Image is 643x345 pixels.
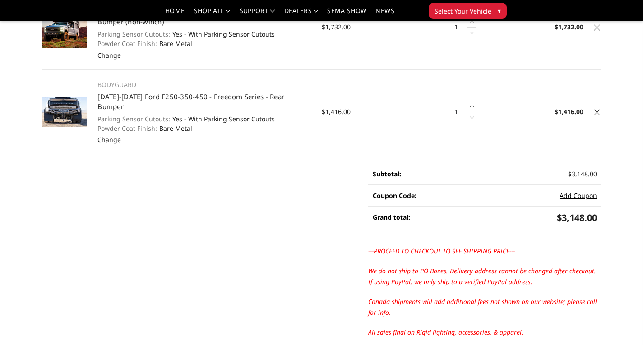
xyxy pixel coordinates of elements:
[555,107,583,116] strong: $1,416.00
[555,23,583,31] strong: $1,732.00
[498,6,501,15] span: ▾
[598,302,643,345] iframe: Chat Widget
[375,8,394,21] a: News
[42,6,87,48] img: 2023-2025 Ford F250-350 - Freedom Series - Base Front Bumper (non-winch)
[284,8,319,21] a: Dealers
[97,92,284,111] a: [DATE]-[DATE] Ford F250-350-450 - Freedom Series - Rear Bumper
[97,135,121,144] a: Change
[97,124,312,133] dd: Bare Metal
[373,170,401,178] strong: Subtotal:
[368,296,601,318] p: Canada shipments will add additional fees not shown on our website; please call for info.
[368,246,601,257] p: ---PROCEED TO CHECKOUT TO SEE SHIPPING PRICE---
[97,114,312,124] dd: Yes - With Parking Sensor Cutouts
[429,3,507,19] button: Select Your Vehicle
[165,8,185,21] a: Home
[373,213,410,221] strong: Grand total:
[97,29,170,39] dt: Parking Sensor Cutouts:
[194,8,231,21] a: shop all
[240,8,275,21] a: Support
[568,170,597,178] span: $3,148.00
[373,191,416,200] strong: Coupon Code:
[322,23,351,31] span: $1,732.00
[97,39,157,48] dt: Powder Coat Finish:
[97,124,157,133] dt: Powder Coat Finish:
[97,114,170,124] dt: Parking Sensor Cutouts:
[42,97,87,127] img: 2023-2025 Ford F250-350-450 - Freedom Series - Rear Bumper
[557,212,597,224] span: $3,148.00
[368,266,601,287] p: We do not ship to PO Boxes. Delivery address cannot be changed after checkout. If using PayPal, w...
[97,39,312,48] dd: Bare Metal
[327,8,366,21] a: SEMA Show
[368,327,601,338] p: All sales final on Rigid lighting, accessories, & apparel.
[97,51,121,60] a: Change
[322,107,351,116] span: $1,416.00
[560,191,597,200] button: Add Coupon
[97,29,312,39] dd: Yes - With Parking Sensor Cutouts
[435,6,491,16] span: Select Your Vehicle
[97,79,312,90] p: BODYGUARD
